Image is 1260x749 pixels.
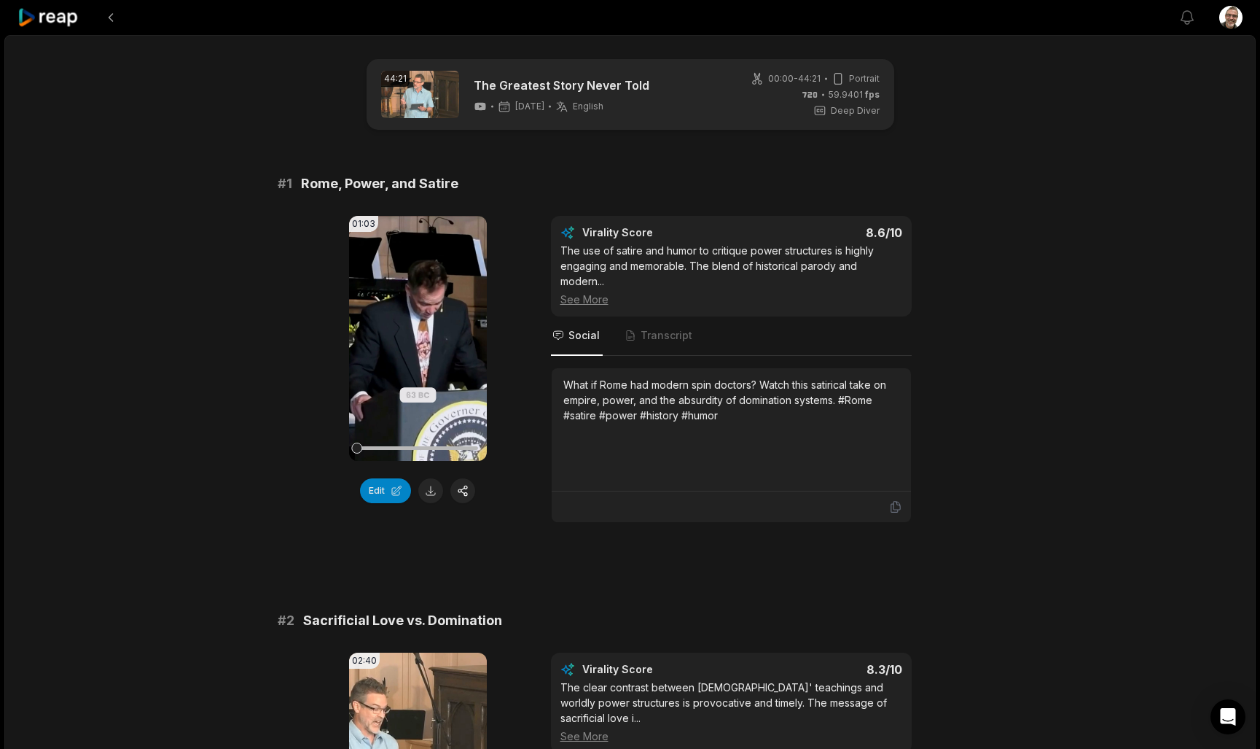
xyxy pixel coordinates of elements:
[560,243,902,307] div: The use of satire and humor to critique power structures is highly engaging and memorable. The bl...
[360,478,411,503] button: Edit
[849,72,880,85] span: Portrait
[474,77,649,94] a: The Greatest Story Never Told
[829,88,880,101] span: 59.9401
[746,225,902,240] div: 8.6 /10
[301,174,458,194] span: Rome, Power, and Satire
[563,377,899,423] div: What if Rome had modern spin doctors? Watch this satirical take on empire, power, and the absurdi...
[573,101,603,112] span: English
[560,680,902,744] div: The clear contrast between [DEMOGRAPHIC_DATA]' teachings and worldly power structures is provocat...
[1210,699,1245,734] div: Open Intercom Messenger
[303,610,502,631] span: Sacrificial Love vs. Domination
[349,216,487,461] video: Your browser does not support mp4 format.
[568,328,600,343] span: Social
[560,292,902,307] div: See More
[746,662,902,677] div: 8.3 /10
[278,174,292,194] span: # 1
[278,610,294,631] span: # 2
[831,104,880,117] span: Deep Diver
[641,328,692,343] span: Transcript
[768,72,821,85] span: 00:00 - 44:21
[582,662,739,677] div: Virality Score
[865,89,880,100] span: fps
[551,317,912,356] nav: Tabs
[560,729,902,744] div: See More
[515,101,544,112] span: [DATE]
[582,225,739,240] div: Virality Score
